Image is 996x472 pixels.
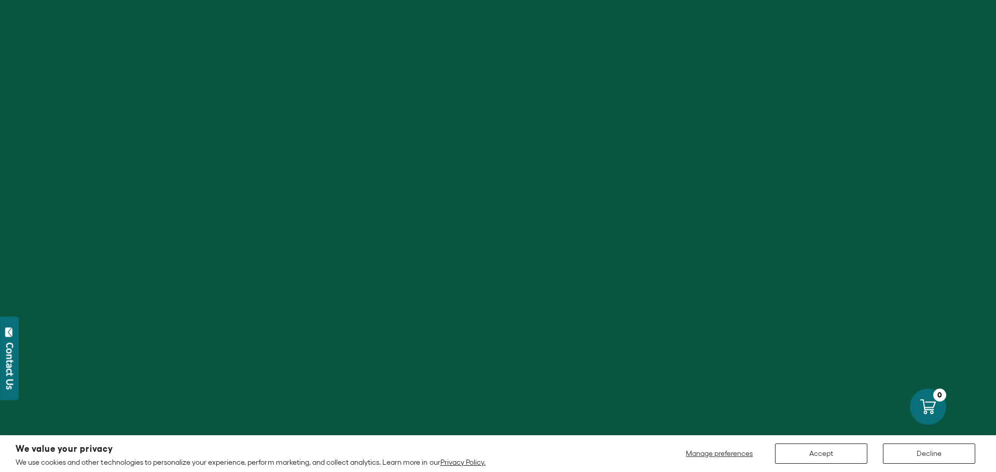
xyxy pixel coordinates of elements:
[686,449,753,457] span: Manage preferences
[883,444,975,464] button: Decline
[680,444,759,464] button: Manage preferences
[5,342,15,390] div: Contact Us
[933,389,946,402] div: 0
[775,444,867,464] button: Accept
[440,458,486,466] a: Privacy Policy.
[16,445,486,453] h2: We value your privacy
[16,457,486,467] p: We use cookies and other technologies to personalize your experience, perform marketing, and coll...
